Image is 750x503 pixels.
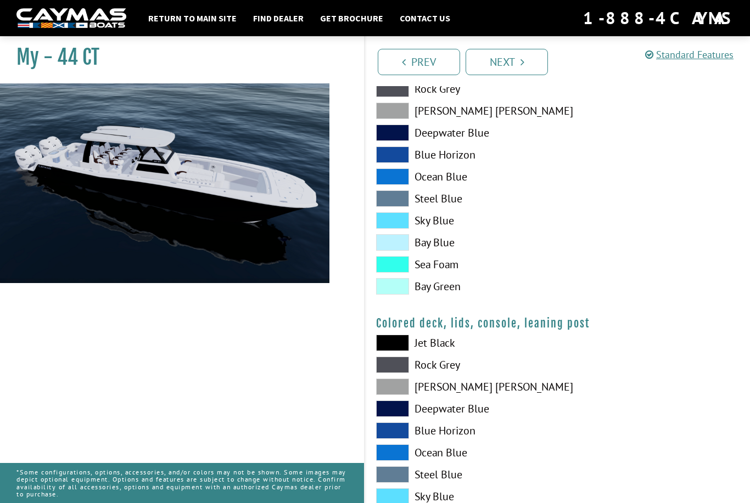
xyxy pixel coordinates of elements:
label: Ocean Blue [376,444,547,461]
label: Rock Grey [376,357,547,373]
a: Get Brochure [315,11,389,25]
a: Contact Us [394,11,456,25]
h1: My - 44 CT [16,45,337,70]
a: Return to main site [143,11,242,25]
h4: Colored deck, lids, console, leaning post [376,317,739,330]
label: [PERSON_NAME] [PERSON_NAME] [376,103,547,119]
label: [PERSON_NAME] [PERSON_NAME] [376,378,547,395]
label: Bay Green [376,278,547,295]
p: *Some configurations, options, accessories, and/or colors may not be shown. Some images may depic... [16,463,348,503]
a: Standard Features [645,48,734,61]
div: 1-888-4CAYMAS [583,6,734,30]
label: Blue Horizon [376,422,547,439]
label: Bay Blue [376,234,547,251]
a: Find Dealer [248,11,309,25]
label: Rock Grey [376,81,547,97]
label: Sky Blue [376,212,547,229]
a: Prev [378,49,460,75]
label: Steel Blue [376,466,547,483]
label: Jet Black [376,335,547,351]
img: white-logo-c9c8dbefe5ff5ceceb0f0178aa75bf4bb51f6bca0971e226c86eb53dfe498488.png [16,8,126,29]
label: Sea Foam [376,256,547,273]
a: Next [466,49,548,75]
label: Blue Horizon [376,146,547,163]
label: Steel Blue [376,190,547,207]
label: Deepwater Blue [376,125,547,141]
label: Deepwater Blue [376,400,547,417]
label: Ocean Blue [376,168,547,185]
ul: Pagination [375,47,750,75]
